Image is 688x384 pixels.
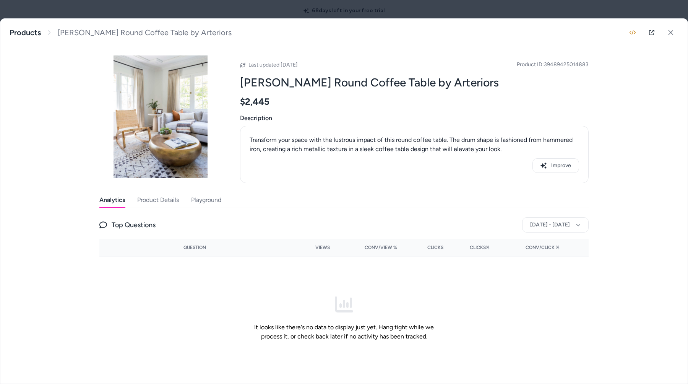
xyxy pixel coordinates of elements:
span: Top Questions [112,220,156,230]
button: Improve [532,158,579,173]
span: Product ID: 39489425014883 [517,61,589,68]
span: Views [315,244,330,251]
img: arteriors-bates.jpg [99,55,222,178]
span: Question [183,244,206,251]
button: [DATE] - [DATE] [522,217,589,233]
span: Conv/Click % [526,244,560,251]
button: Analytics [99,192,125,208]
a: Products [10,28,41,37]
button: Clicks% [456,241,490,254]
button: Product Details [137,192,179,208]
span: Last updated [DATE] [248,62,298,68]
h2: [PERSON_NAME] Round Coffee Table by Arteriors [240,75,589,90]
span: Conv/View % [365,244,397,251]
span: Description [240,114,589,123]
p: Transform your space with the lustrous impact of this round coffee table. The drum shape is fashi... [250,135,579,154]
button: Views [296,241,330,254]
span: $2,445 [240,96,269,107]
nav: breadcrumb [10,28,232,37]
span: [PERSON_NAME] Round Coffee Table by Arteriors [58,28,232,37]
span: Clicks [427,244,443,251]
button: Question [183,241,206,254]
button: Clicks [409,241,443,254]
button: Conv/View % [342,241,398,254]
div: It looks like there's no data to display just yet. Hang tight while we process it, or check back ... [246,263,442,373]
span: Clicks% [470,244,490,251]
button: Conv/Click % [502,241,560,254]
button: Playground [191,192,221,208]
